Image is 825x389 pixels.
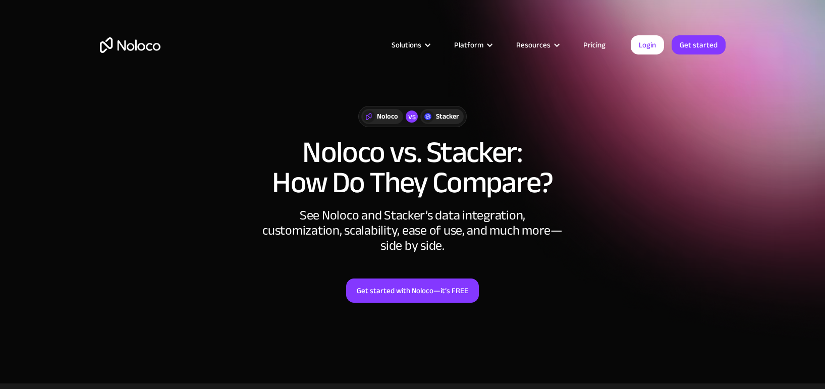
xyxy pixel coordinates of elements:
[100,37,160,53] a: home
[100,137,726,198] h1: Noloco vs. Stacker: How Do They Compare?
[392,38,421,51] div: Solutions
[377,111,398,122] div: Noloco
[442,38,504,51] div: Platform
[504,38,571,51] div: Resources
[672,35,726,54] a: Get started
[346,279,479,303] a: Get started with Noloco—it’s FREE
[516,38,551,51] div: Resources
[436,111,459,122] div: Stacker
[571,38,618,51] a: Pricing
[454,38,483,51] div: Platform
[379,38,442,51] div: Solutions
[631,35,664,54] a: Login
[261,208,564,253] div: See Noloco and Stacker’s data integration, customization, scalability, ease of use, and much more...
[406,110,418,123] div: vs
